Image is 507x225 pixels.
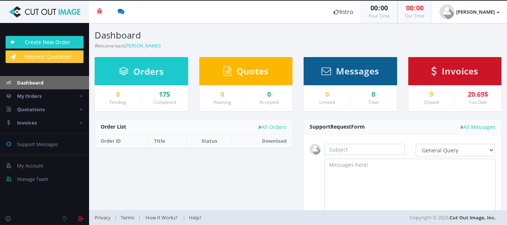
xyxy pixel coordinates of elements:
[6,50,84,63] a: Request Quotation
[17,106,45,113] span: Quotations
[153,99,176,105] small: Completed
[259,99,279,105] small: Accepted
[17,162,43,169] span: My Account
[416,3,423,12] span: 00
[119,70,164,76] a: Orders
[324,144,405,155] input: Subject
[95,30,292,40] h3: Dashboard
[95,135,148,148] th: Order ID
[145,214,178,221] span: How It Works?
[310,123,365,130] span: Support Form
[326,1,361,23] a: Intro
[95,214,114,221] a: Privacy
[141,214,183,221] a: How It Works?
[439,4,454,19] img: user_default.jpg
[251,91,287,98] a: 0
[17,141,58,148] span: Support Messages
[186,135,232,148] th: Status
[406,3,413,12] span: 00
[6,36,84,49] a: Create New Order
[147,91,182,98] a: 175
[460,124,495,130] a: All Messages
[17,93,42,99] span: My Orders
[378,3,380,12] span: :
[414,91,449,98] a: 9
[95,43,161,49] small: Welcome back !
[310,144,321,155] img: user_default.jpg
[469,99,487,105] small: You Owe
[413,3,416,12] span: :
[101,91,135,98] a: 8
[17,79,43,86] span: Dashboard
[424,99,439,105] small: Unpaid
[405,13,424,19] small: Our Time
[258,124,287,130] a: All Orders
[370,3,378,12] span: 00
[117,214,138,221] a: Terms
[431,69,478,76] a: Invoices
[17,119,37,126] span: Invoices
[336,65,379,77] span: Messages
[6,6,84,17] img: Cut Out Image
[456,9,495,15] strong: [PERSON_NAME]
[432,1,507,23] a: [PERSON_NAME]
[319,99,335,105] small: Unread
[185,214,205,221] a: Help?
[205,91,240,98] a: 0
[125,43,160,49] a: [PERSON_NAME]
[95,210,366,225] div: | | |
[369,13,390,19] small: Your Time
[368,99,379,105] small: Total
[213,99,231,105] small: Awaiting
[460,91,495,98] div: 20.69$
[442,65,478,77] span: Invoices
[223,69,268,76] a: Quotes
[321,69,379,76] a: Messages
[109,99,126,105] small: Pending
[330,123,351,130] span: Request
[410,214,496,221] span: Copyright © 2025,
[356,91,391,98] div: 0
[236,65,268,77] span: Quotes
[310,91,344,98] a: 0
[133,65,164,77] span: Orders
[17,176,48,182] span: Manage Team
[449,214,496,221] a: Cut Out Image, Inc.
[148,135,187,148] th: Title
[101,123,126,130] span: Order List
[232,135,292,148] th: Download
[380,3,388,12] span: 00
